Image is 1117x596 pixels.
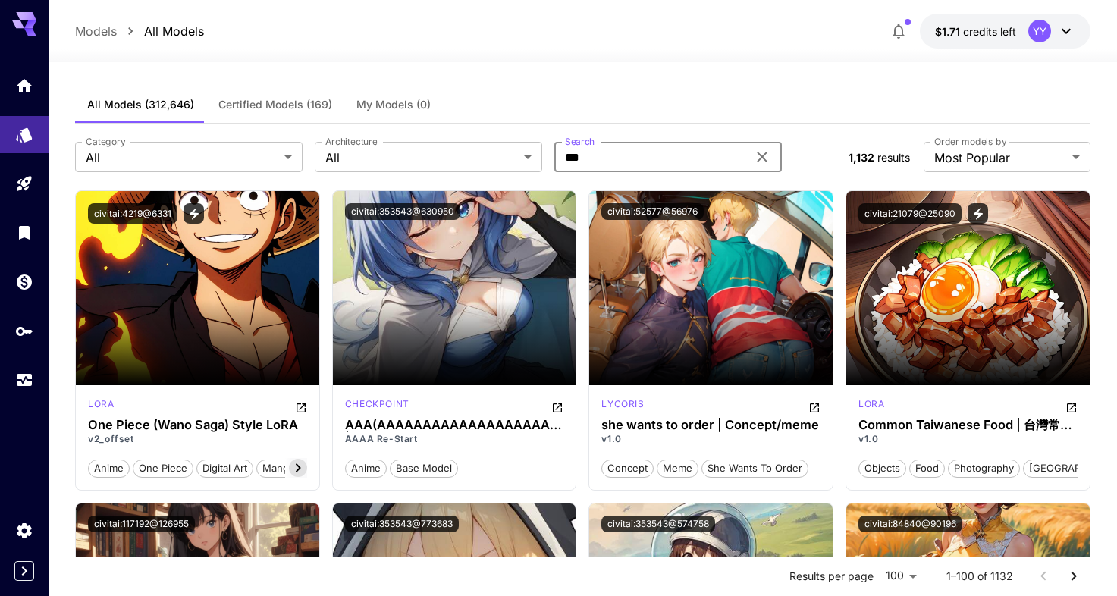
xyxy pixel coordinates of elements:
[15,74,33,93] div: Home
[345,397,409,416] div: Pony
[133,461,193,476] span: one piece
[88,516,195,532] button: civitai:117192@126955
[15,371,33,390] div: Usage
[657,461,698,476] span: meme
[15,322,33,340] div: API Keys
[968,203,988,224] button: View trigger words
[15,223,33,242] div: Library
[356,98,431,111] span: My Models (0)
[345,397,409,411] p: checkpoint
[15,174,33,193] div: Playground
[15,270,33,289] div: Wallet
[859,461,905,476] span: objects
[909,458,945,478] button: food
[15,122,33,141] div: Models
[808,397,820,416] button: Open in CivitAI
[946,569,1013,584] p: 1–100 of 1132
[551,397,563,416] button: Open in CivitAI
[789,569,874,584] p: Results per page
[1065,397,1078,416] button: Open in CivitAI
[657,458,698,478] button: meme
[858,203,962,224] button: civitai:21079@25090
[295,397,307,416] button: Open in CivitAI
[184,203,204,224] button: View trigger words
[601,432,820,446] p: v1.0
[87,98,194,111] span: All Models (312,646)
[14,561,34,581] button: Expand sidebar
[88,397,114,416] div: SD 1.5
[935,25,963,38] span: $1.71
[345,432,564,446] p: AAAA Re-Start
[858,397,884,411] p: lora
[920,14,1090,49] button: $1.7081YY
[86,135,126,148] label: Category
[89,461,129,476] span: anime
[701,458,808,478] button: she wants to order
[75,22,204,40] nav: breadcrumb
[325,149,518,167] span: All
[963,25,1016,38] span: credits left
[15,521,33,540] div: Settings
[86,149,278,167] span: All
[1028,20,1051,42] div: YY
[144,22,204,40] a: All Models
[948,458,1020,478] button: photography
[390,458,458,478] button: base model
[702,461,808,476] span: she wants to order
[345,516,459,532] button: civitai:353543@773683
[935,24,1016,39] div: $1.7081
[345,418,564,432] h3: AAA(AAAAAAAAAAAAAAAAAAAA) | Finetune mix on whatever model i want at that point which is Illustri...
[88,432,307,446] p: v2_offset
[325,135,377,148] label: Architecture
[601,516,715,532] button: civitai:353543@574758
[88,418,307,432] h3: One Piece (Wano Saga) Style LoRA
[858,516,962,532] button: civitai:84840@90196
[934,135,1006,148] label: Order models by
[1059,561,1089,591] button: Go to next page
[88,203,177,224] button: civitai:4219@6331
[858,397,884,416] div: SD 1.5
[858,458,906,478] button: objects
[849,151,874,164] span: 1,132
[196,458,253,478] button: digital art
[346,461,386,476] span: anime
[934,149,1066,167] span: Most Popular
[877,151,910,164] span: results
[601,458,654,478] button: concept
[256,458,300,478] button: manga
[601,418,820,432] h3: she wants to order | Concept/meme
[601,397,644,416] div: SD 1.5
[197,461,253,476] span: digital art
[880,565,922,587] div: 100
[601,203,704,220] button: civitai:52577@56976
[858,432,1078,446] p: v1.0
[949,461,1019,476] span: photography
[910,461,944,476] span: food
[345,203,460,220] button: civitai:353543@630950
[133,458,193,478] button: one piece
[602,461,653,476] span: concept
[88,397,114,411] p: lora
[345,458,387,478] button: anime
[565,135,595,148] label: Search
[257,461,300,476] span: manga
[601,397,644,411] p: lycoris
[218,98,332,111] span: Certified Models (169)
[391,461,457,476] span: base model
[75,22,117,40] a: Models
[88,458,130,478] button: anime
[858,418,1078,432] h3: Common Taiwanese Food | 台灣常見美食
